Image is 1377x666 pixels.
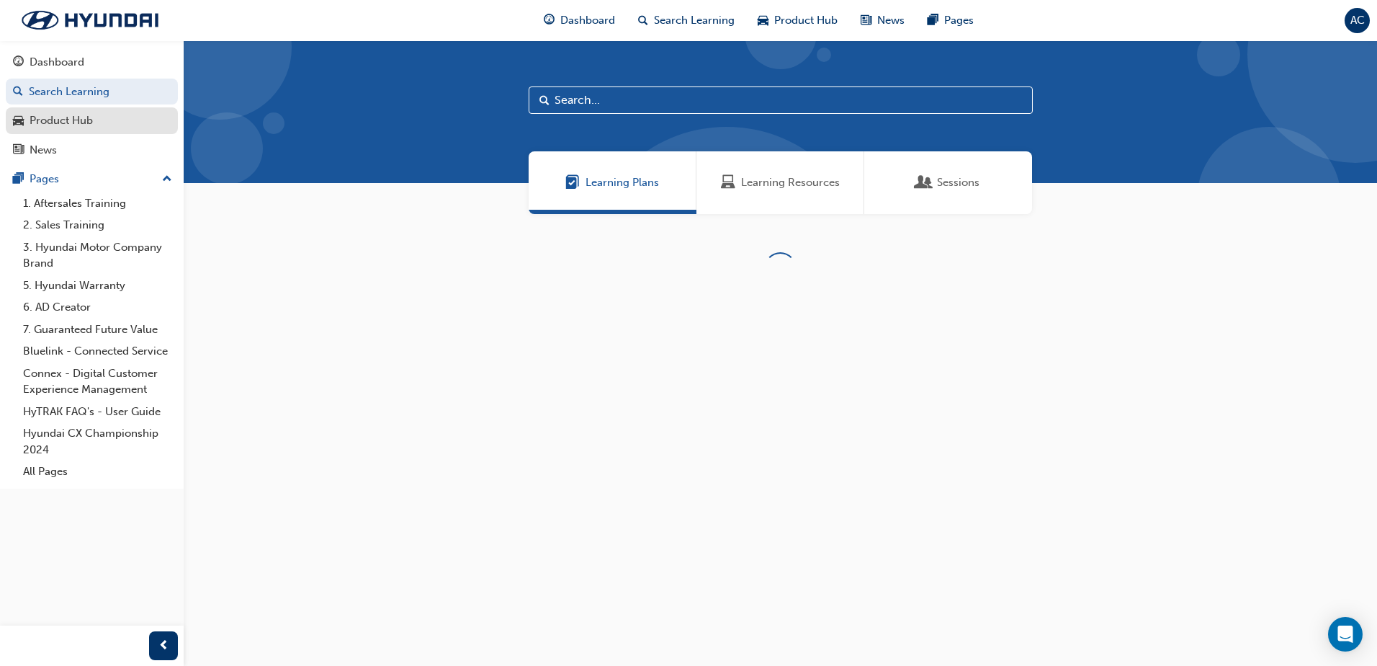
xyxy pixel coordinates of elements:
[532,6,627,35] a: guage-iconDashboard
[864,151,1032,214] a: SessionsSessions
[6,46,178,166] button: DashboardSearch LearningProduct HubNews
[30,171,59,187] div: Pages
[741,174,840,191] span: Learning Resources
[849,6,916,35] a: news-iconNews
[539,92,550,109] span: Search
[158,637,169,655] span: prev-icon
[638,12,648,30] span: search-icon
[6,166,178,192] button: Pages
[17,192,178,215] a: 1. Aftersales Training
[13,86,23,99] span: search-icon
[17,214,178,236] a: 2. Sales Training
[30,112,93,129] div: Product Hub
[17,363,178,401] a: Connex - Digital Customer Experience Management
[30,142,57,159] div: News
[1328,617,1363,652] div: Open Intercom Messenger
[877,12,905,29] span: News
[17,236,178,275] a: 3. Hyundai Motor Company Brand
[6,137,178,164] a: News
[30,54,84,71] div: Dashboard
[17,401,178,423] a: HyTRAK FAQ's - User Guide
[6,107,178,134] a: Product Hub
[917,174,931,191] span: Sessions
[544,12,555,30] span: guage-icon
[1345,8,1370,33] button: AC
[746,6,849,35] a: car-iconProduct Hub
[696,151,864,214] a: Learning ResourcesLearning Resources
[560,12,615,29] span: Dashboard
[654,12,735,29] span: Search Learning
[937,174,979,191] span: Sessions
[627,6,746,35] a: search-iconSearch Learning
[944,12,974,29] span: Pages
[916,6,985,35] a: pages-iconPages
[861,12,871,30] span: news-icon
[565,174,580,191] span: Learning Plans
[774,12,838,29] span: Product Hub
[13,115,24,128] span: car-icon
[13,56,24,69] span: guage-icon
[529,86,1033,114] input: Search...
[17,340,178,363] a: Bluelink - Connected Service
[17,461,178,483] a: All Pages
[17,275,178,297] a: 5. Hyundai Warranty
[17,422,178,461] a: Hyundai CX Championship 2024
[1350,12,1365,29] span: AC
[758,12,768,30] span: car-icon
[7,5,173,35] img: Trak
[529,151,696,214] a: Learning PlansLearning Plans
[6,49,178,76] a: Dashboard
[586,174,659,191] span: Learning Plans
[13,144,24,157] span: news-icon
[13,173,24,186] span: pages-icon
[6,79,178,105] a: Search Learning
[162,170,172,189] span: up-icon
[17,319,178,341] a: 7. Guaranteed Future Value
[17,296,178,319] a: 6. AD Creator
[721,174,735,191] span: Learning Resources
[928,12,938,30] span: pages-icon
